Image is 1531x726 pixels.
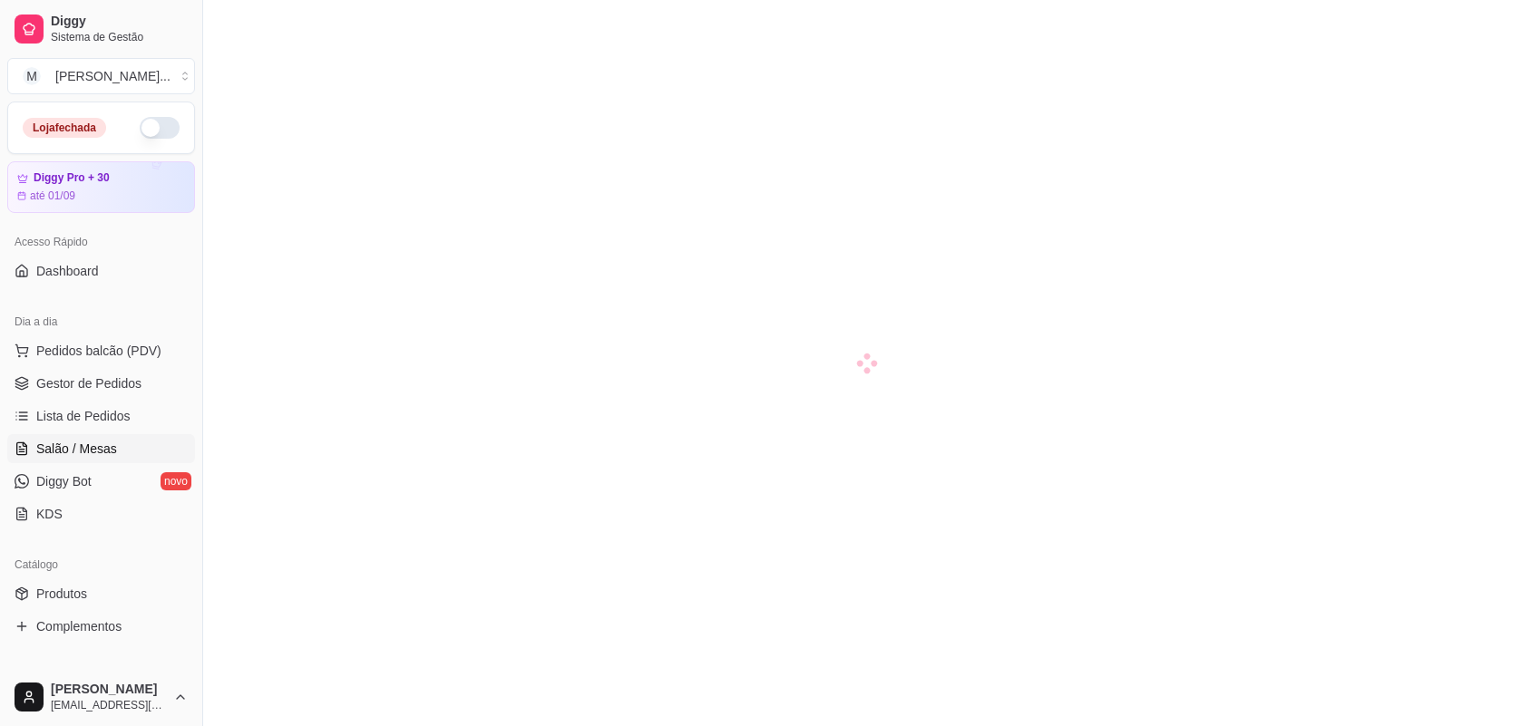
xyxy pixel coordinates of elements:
span: Pedidos balcão (PDV) [36,342,161,360]
a: Dashboard [7,257,195,286]
div: [PERSON_NAME] ... [55,67,171,85]
span: Dashboard [36,262,99,280]
a: Gestor de Pedidos [7,369,195,398]
article: Diggy Pro + 30 [34,171,110,185]
button: [PERSON_NAME][EMAIL_ADDRESS][DOMAIN_NAME] [7,675,195,719]
span: Complementos [36,617,122,635]
span: Sistema de Gestão [51,30,188,44]
button: Alterar Status [140,117,180,139]
span: KDS [36,505,63,523]
span: Salão / Mesas [36,440,117,458]
span: [PERSON_NAME] [51,682,166,698]
span: Diggy Bot [36,472,92,490]
span: Produtos [36,585,87,603]
a: Salão / Mesas [7,434,195,463]
span: Lista de Pedidos [36,407,131,425]
a: Diggy Botnovo [7,467,195,496]
span: Diggy [51,14,188,30]
a: Produtos [7,579,195,608]
a: KDS [7,499,195,528]
div: Loja fechada [23,118,106,138]
a: DiggySistema de Gestão [7,7,195,51]
a: Diggy Pro + 30até 01/09 [7,161,195,213]
span: M [23,67,41,85]
div: Acesso Rápido [7,227,195,257]
span: Gestor de Pedidos [36,374,141,392]
span: [EMAIL_ADDRESS][DOMAIN_NAME] [51,698,166,712]
button: Select a team [7,58,195,94]
a: Complementos [7,612,195,641]
button: Pedidos balcão (PDV) [7,336,195,365]
article: até 01/09 [30,189,75,203]
div: Dia a dia [7,307,195,336]
div: Catálogo [7,550,195,579]
a: Lista de Pedidos [7,402,195,431]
